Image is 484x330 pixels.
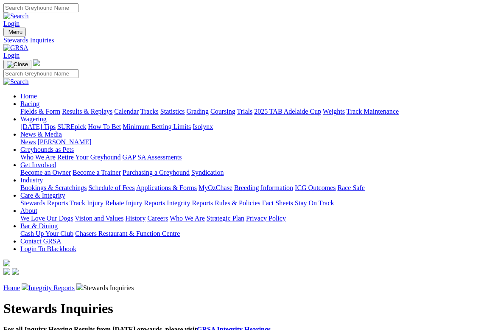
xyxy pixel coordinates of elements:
a: Fields & Form [20,108,60,115]
button: Toggle navigation [3,28,26,36]
a: Who We Are [20,154,56,161]
a: Industry [20,176,43,184]
a: Track Maintenance [347,108,399,115]
a: About [20,207,37,214]
div: Bar & Dining [20,230,481,238]
img: Close [7,61,28,68]
a: Trials [237,108,252,115]
a: Calendar [114,108,139,115]
a: Privacy Policy [246,215,286,222]
a: Statistics [160,108,185,115]
div: Get Involved [20,169,481,176]
a: Stewards Reports [20,199,68,207]
span: Menu [8,29,22,35]
a: Home [3,284,20,291]
a: Vision and Values [75,215,123,222]
div: Industry [20,184,481,192]
p: Stewards Inquiries [3,283,481,292]
a: Isolynx [193,123,213,130]
input: Search [3,69,78,78]
a: Tracks [140,108,159,115]
a: History [125,215,145,222]
div: About [20,215,481,222]
a: Home [20,92,37,100]
img: Search [3,12,29,20]
a: ICG Outcomes [295,184,336,191]
a: Wagering [20,115,47,123]
a: Integrity Reports [28,284,75,291]
a: Race Safe [337,184,364,191]
input: Search [3,3,78,12]
a: Careers [147,215,168,222]
a: Cash Up Your Club [20,230,73,237]
a: We Love Our Dogs [20,215,73,222]
a: Purchasing a Greyhound [123,169,190,176]
a: Fact Sheets [262,199,293,207]
a: Become an Owner [20,169,71,176]
a: Login [3,20,20,27]
a: Schedule of Fees [88,184,134,191]
div: News & Media [20,138,481,146]
a: MyOzChase [199,184,232,191]
div: Greyhounds as Pets [20,154,481,161]
a: Login To Blackbook [20,245,76,252]
a: Stay On Track [295,199,334,207]
div: Racing [20,108,481,115]
a: 2025 TAB Adelaide Cup [254,108,321,115]
a: Become a Trainer [73,169,121,176]
a: SUREpick [57,123,86,130]
a: News [20,138,36,145]
a: Care & Integrity [20,192,65,199]
img: chevron-right.svg [76,283,83,290]
a: Track Injury Rebate [70,199,124,207]
a: Minimum Betting Limits [123,123,191,130]
a: Chasers Restaurant & Function Centre [75,230,180,237]
a: How To Bet [88,123,121,130]
a: Coursing [210,108,235,115]
h1: Stewards Inquiries [3,301,481,316]
div: Wagering [20,123,481,131]
a: Login [3,52,20,59]
a: Stewards Inquiries [3,36,481,44]
img: twitter.svg [12,268,19,275]
a: News & Media [20,131,62,138]
a: Bar & Dining [20,222,58,229]
a: Who We Are [170,215,205,222]
a: Integrity Reports [167,199,213,207]
a: Get Involved [20,161,56,168]
a: Greyhounds as Pets [20,146,74,153]
a: Contact GRSA [20,238,61,245]
a: Rules & Policies [215,199,260,207]
img: logo-grsa-white.png [33,59,40,66]
a: Bookings & Scratchings [20,184,87,191]
a: Retire Your Greyhound [57,154,121,161]
a: Racing [20,100,39,107]
button: Toggle navigation [3,60,31,69]
img: Search [3,78,29,86]
a: [DATE] Tips [20,123,56,130]
img: chevron-right.svg [22,283,28,290]
a: Breeding Information [234,184,293,191]
a: Syndication [191,169,224,176]
a: Strategic Plan [207,215,244,222]
a: Results & Replays [62,108,112,115]
a: GAP SA Assessments [123,154,182,161]
img: GRSA [3,44,28,52]
a: Weights [323,108,345,115]
a: Injury Reports [126,199,165,207]
a: Grading [187,108,209,115]
a: Applications & Forms [136,184,197,191]
img: facebook.svg [3,268,10,275]
img: logo-grsa-white.png [3,260,10,266]
div: Care & Integrity [20,199,481,207]
a: [PERSON_NAME] [37,138,91,145]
